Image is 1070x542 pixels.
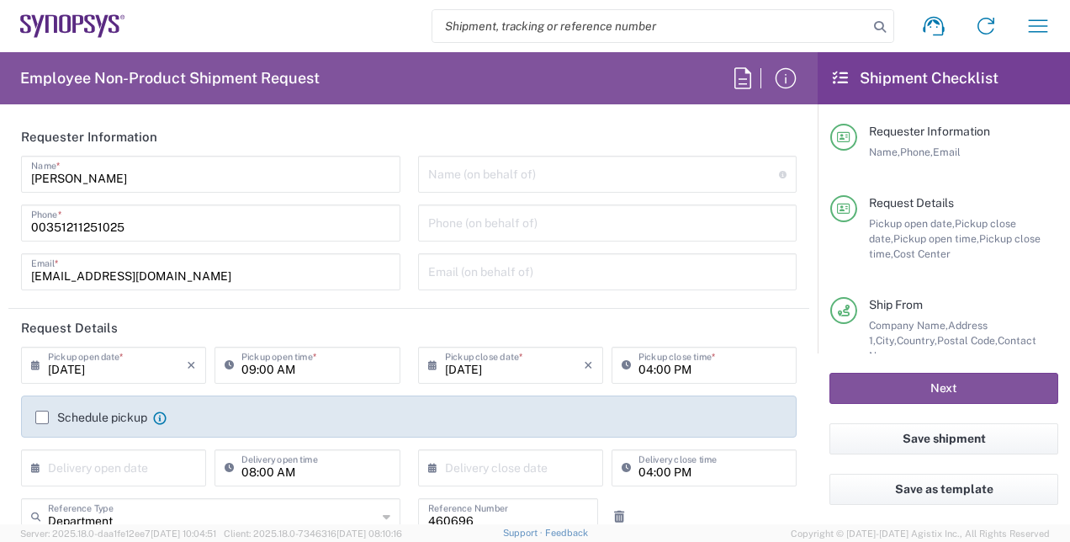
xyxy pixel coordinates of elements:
[869,319,948,332] span: Company Name,
[791,526,1050,541] span: Copyright © [DATE]-[DATE] Agistix Inc., All Rights Reserved
[545,528,588,538] a: Feedback
[224,529,402,539] span: Client: 2025.18.0-7346316
[829,423,1058,454] button: Save shipment
[607,505,631,529] a: Remove Reference
[897,334,937,347] span: Country,
[20,529,216,539] span: Server: 2025.18.0-daa1fe12ee7
[829,373,1058,404] button: Next
[187,352,196,379] i: ×
[829,474,1058,505] button: Save as template
[833,68,998,88] h2: Shipment Checklist
[869,146,900,158] span: Name,
[336,529,402,539] span: [DATE] 08:10:16
[893,232,979,245] span: Pickup open time,
[21,129,157,146] h2: Requester Information
[503,528,545,538] a: Support
[937,334,998,347] span: Postal Code,
[151,529,216,539] span: [DATE] 10:04:51
[933,146,961,158] span: Email
[900,146,933,158] span: Phone,
[869,298,923,311] span: Ship From
[869,125,990,138] span: Requester Information
[893,247,951,260] span: Cost Center
[584,352,593,379] i: ×
[35,411,147,424] label: Schedule pickup
[20,68,320,88] h2: Employee Non-Product Shipment Request
[876,334,897,347] span: City,
[869,196,954,210] span: Request Details
[21,320,118,337] h2: Request Details
[869,217,955,230] span: Pickup open date,
[432,10,868,42] input: Shipment, tracking or reference number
